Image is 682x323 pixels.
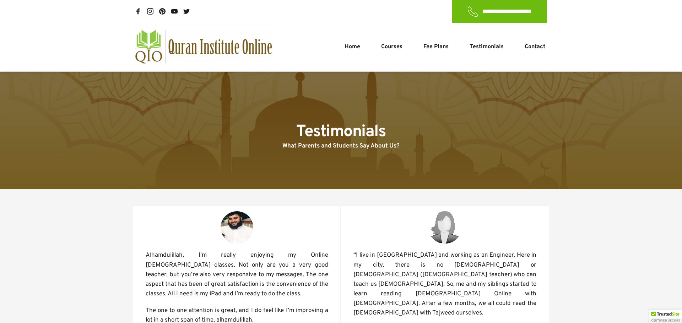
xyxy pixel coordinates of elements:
[221,211,254,244] img: AfdhalSaifullah-new-image
[523,43,547,51] a: Contact
[649,310,682,323] div: TrustedSite Certified
[468,43,505,51] a: Testimonials
[379,43,404,51] a: Courses
[423,43,449,51] span: Fee Plans
[282,142,400,150] span: What Parents and Students Say About Us?
[146,251,330,298] span: Alhamdulillah, I’m really enjoying my Online [DEMOGRAPHIC_DATA] classes. Not only are you a very ...
[422,43,450,51] a: Fee Plans
[345,43,360,51] span: Home
[135,30,272,63] a: quran-institute-online-australia
[525,43,545,51] span: Contact
[296,122,386,143] span: Testimonials
[381,43,402,51] span: Courses
[428,211,461,244] img: avatar_female-imgage
[353,251,538,317] span: “I live in [GEOGRAPHIC_DATA] and working as an Engineer. Here in my city, there is no [DEMOGRAPHI...
[470,43,504,51] span: Testimonials
[343,43,362,51] a: Home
